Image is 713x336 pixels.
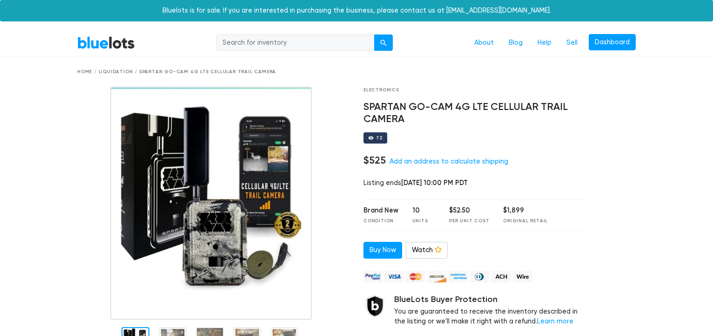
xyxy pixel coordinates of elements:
[537,317,573,325] a: Learn more
[363,218,398,225] div: Condition
[492,271,511,282] img: ach-b7992fed28a4f97f893c574229be66187b9afb3f1a8d16a4691d3d3140a8ab00.png
[467,34,501,52] a: About
[406,271,425,282] img: mastercard-42073d1d8d11d6635de4c079ffdb20a4f30a903dc55d1612383a1b395dd17f39.png
[376,136,383,140] div: 72
[363,242,402,259] a: Buy Now
[406,242,448,259] a: Watch
[501,34,530,52] a: Blog
[394,295,588,327] div: You are guaranteed to receive the inventory described in the listing or we'll make it right with ...
[363,101,588,125] h4: SPARTAN GO-CAM 4G LTE CELLULAR TRAIL CAMERA
[449,206,489,216] div: $52.50
[471,271,489,282] img: diners_club-c48f30131b33b1bb0e5d0e2dbd43a8bea4cb12cb2961413e2f4250e06c020426.png
[363,206,398,216] div: Brand New
[110,87,312,320] img: d992bb81-cc01-4a4b-9057-d5edf9cacddd-1756041496.jpg
[589,34,636,51] a: Dashboard
[385,271,404,282] img: visa-79caf175f036a155110d1892330093d4c38f53c55c9ec9e2c3a54a56571784bb.png
[449,271,468,282] img: american_express-ae2a9f97a040b4b41f6397f7637041a5861d5f99d0716c09922aba4e24c8547d.png
[401,178,468,187] span: [DATE] 10:00 PM PDT
[363,154,386,166] h4: $525
[412,218,436,225] div: Units
[503,218,548,225] div: Original Retail
[428,271,446,282] img: discover-82be18ecfda2d062aad2762c1ca80e2d36a4073d45c9e0ffae68cd515fbd3d32.png
[77,36,135,49] a: BlueLots
[449,218,489,225] div: Per Unit Cost
[363,87,588,94] div: Electronics
[363,271,382,282] img: paypal_credit-80455e56f6e1299e8d57f40c0dcee7b8cd4ae79b9eccbfc37e2480457ba36de9.png
[513,271,532,282] img: wire-908396882fe19aaaffefbd8e17b12f2f29708bd78693273c0e28e3a24408487f.png
[559,34,585,52] a: Sell
[77,69,636,75] div: Home / Liquidation / SPARTAN GO-CAM 4G LTE CELLULAR TRAIL CAMERA
[363,178,588,188] div: Listing ends
[394,295,588,305] h5: BlueLots Buyer Protection
[412,206,436,216] div: 10
[503,206,548,216] div: $1,899
[530,34,559,52] a: Help
[216,34,375,51] input: Search for inventory
[390,158,508,165] a: Add an address to calculate shipping
[363,295,387,318] img: buyer_protection_shield-3b65640a83011c7d3ede35a8e5a80bfdfaa6a97447f0071c1475b91a4b0b3d01.png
